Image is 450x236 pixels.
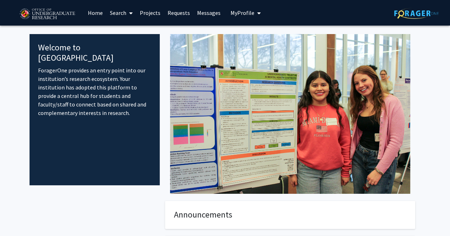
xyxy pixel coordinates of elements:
[394,8,439,19] img: ForagerOne Logo
[5,204,30,231] iframe: Chat
[17,5,77,23] img: University of Maryland Logo
[38,43,152,63] h4: Welcome to [GEOGRAPHIC_DATA]
[174,210,406,220] h4: Announcements
[136,0,164,25] a: Projects
[164,0,194,25] a: Requests
[194,0,224,25] a: Messages
[170,34,410,194] img: Cover Image
[231,9,254,16] span: My Profile
[84,0,106,25] a: Home
[38,66,152,117] p: ForagerOne provides an entry point into our institution’s research ecosystem. Your institution ha...
[106,0,136,25] a: Search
